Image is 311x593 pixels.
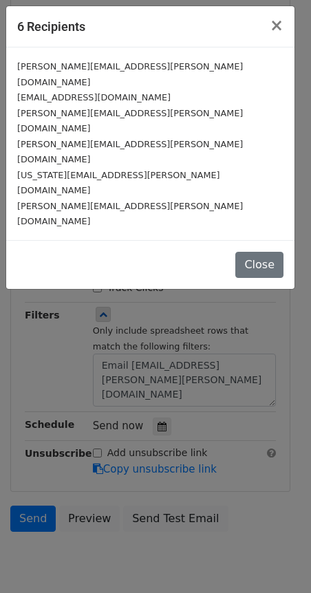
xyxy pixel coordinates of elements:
[17,139,243,165] small: [PERSON_NAME][EMAIL_ADDRESS][PERSON_NAME][DOMAIN_NAME]
[17,108,243,134] small: [PERSON_NAME][EMAIL_ADDRESS][PERSON_NAME][DOMAIN_NAME]
[259,6,294,45] button: Close
[17,170,220,196] small: [US_STATE][EMAIL_ADDRESS][PERSON_NAME][DOMAIN_NAME]
[17,92,171,103] small: [EMAIL_ADDRESS][DOMAIN_NAME]
[242,527,311,593] iframe: Chat Widget
[17,201,243,227] small: [PERSON_NAME][EMAIL_ADDRESS][PERSON_NAME][DOMAIN_NAME]
[17,17,85,36] h5: 6 Recipients
[235,252,283,278] button: Close
[17,61,243,87] small: [PERSON_NAME][EMAIL_ADDRESS][PERSON_NAME][DOMAIN_NAME]
[270,16,283,35] span: ×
